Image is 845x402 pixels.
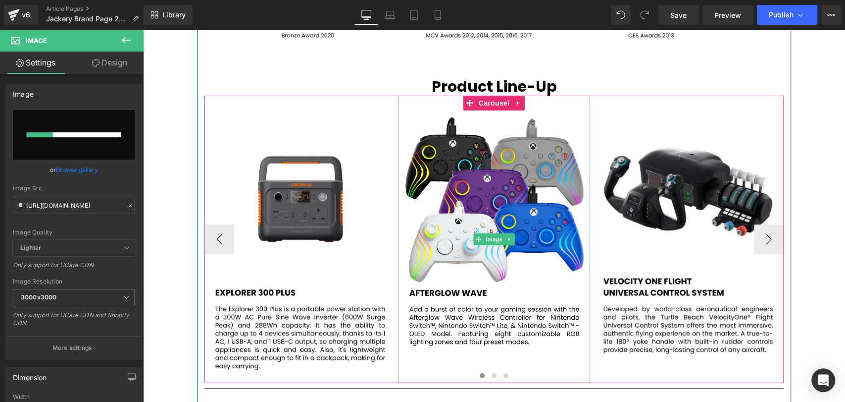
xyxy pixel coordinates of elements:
a: Mobile [426,5,449,25]
div: Image Src [13,185,135,192]
button: Undo [611,5,631,25]
a: v6 [4,5,38,25]
div: or [13,165,135,175]
a: Tablet [402,5,426,25]
div: Only support for UCare CDN and Shopify CDN [13,311,135,334]
div: Open Intercom Messenger [811,368,835,392]
a: New Library [144,5,193,25]
span: Image [26,37,47,45]
span: Product Line-Up [289,46,414,67]
span: Image [341,204,362,216]
button: Publish [757,5,817,25]
a: Expand / Collapse [361,204,372,216]
a: Design [74,52,146,74]
div: Width [13,394,135,401]
span: Jackery Brand Page 2025 [46,15,128,23]
p: More settings [52,344,92,352]
a: Preview [702,5,753,25]
div: Dimension [13,368,47,382]
span: Save [670,10,687,20]
a: Desktop [354,5,378,25]
span: Preview [714,10,741,20]
a: Laptop [378,5,402,25]
a: Article Pages [46,5,147,13]
button: More settings [6,336,142,359]
input: Link [13,197,135,214]
div: v6 [20,8,32,21]
div: Only support for UCare CDN [13,261,135,276]
button: More [821,5,841,25]
button: Redo [635,5,654,25]
a: Browse gallery [56,161,98,178]
div: Image Quality [13,229,135,236]
div: Image [13,84,34,98]
div: Image Resolution [13,278,135,285]
b: 3000x3000 [21,293,56,301]
span: Library [162,10,186,19]
span: Carousel [333,66,369,81]
b: Lighter [20,244,41,251]
a: Expand / Collapse [369,66,382,81]
span: Publish [769,11,794,19]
